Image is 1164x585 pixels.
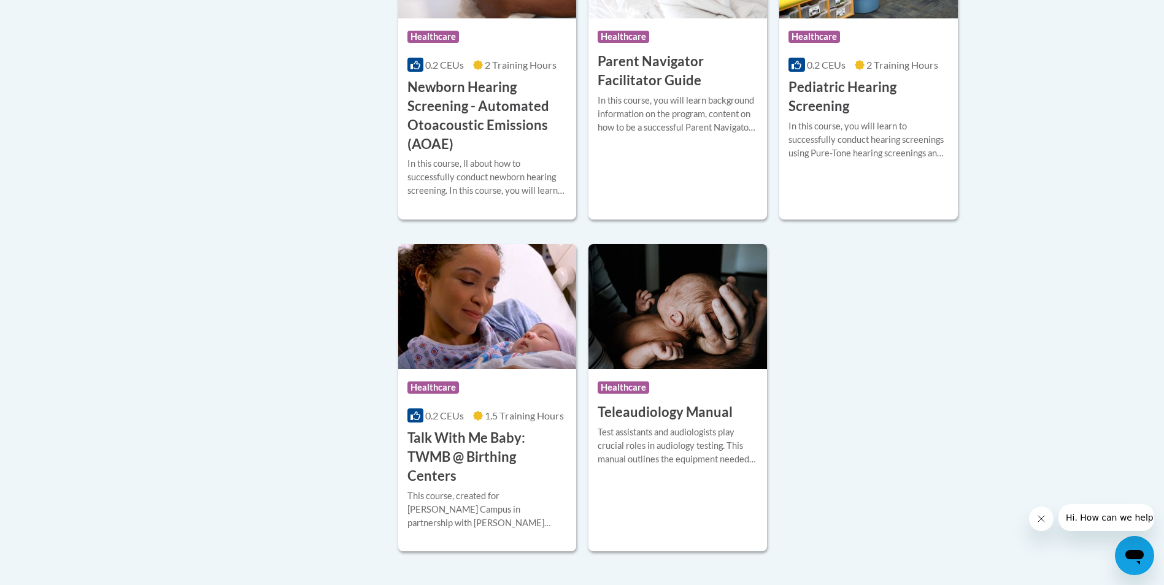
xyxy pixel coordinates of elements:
[588,244,767,369] img: Course Logo
[788,78,949,116] h3: Pediatric Hearing Screening
[425,410,464,421] span: 0.2 CEUs
[788,120,949,160] div: In this course, you will learn to successfully conduct hearing screenings using Pure-Tone hearing...
[788,31,840,43] span: Healthcare
[485,59,557,71] span: 2 Training Hours
[7,9,99,18] span: Hi. How can we help?
[866,59,938,71] span: 2 Training Hours
[598,94,758,134] div: In this course, you will learn background information on the program, content on how to be a succ...
[407,157,568,197] div: In this course, ll about how to successfully conduct newborn hearing screening. In this course, y...
[588,244,767,551] a: Course LogoHealthcare Teleaudiology ManualTest assistants and audiologists play crucial roles in ...
[598,403,733,422] h3: Teleaudiology Manual
[425,59,464,71] span: 0.2 CEUs
[398,244,577,369] img: Course Logo
[407,489,568,530] div: This course, created for [PERSON_NAME] Campus in partnership with [PERSON_NAME] Hospital in [GEOG...
[407,429,568,485] h3: Talk With Me Baby: TWMB @ Birthing Centers
[598,381,649,394] span: Healthcare
[1029,507,1054,531] iframe: Close message
[407,31,459,43] span: Healthcare
[1058,504,1154,531] iframe: Message from company
[1115,536,1154,575] iframe: Button to launch messaging window
[598,31,649,43] span: Healthcare
[807,59,846,71] span: 0.2 CEUs
[598,52,758,90] h3: Parent Navigator Facilitator Guide
[407,381,459,394] span: Healthcare
[485,410,564,421] span: 1.5 Training Hours
[398,244,577,551] a: Course LogoHealthcare0.2 CEUs1.5 Training Hours Talk With Me Baby: TWMB @ Birthing CentersThis co...
[598,426,758,466] div: Test assistants and audiologists play crucial roles in audiology testing. This manual outlines th...
[407,78,568,153] h3: Newborn Hearing Screening - Automated Otoacoustic Emissions (AOAE)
